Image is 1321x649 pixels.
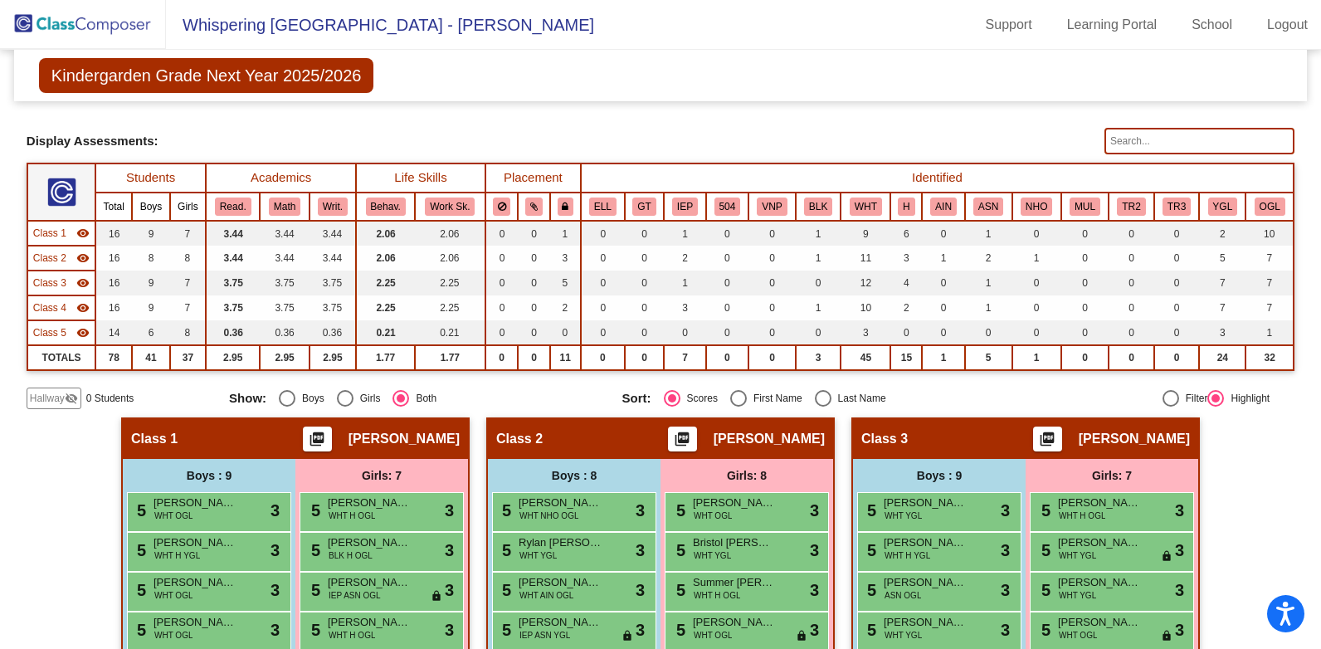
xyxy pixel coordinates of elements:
[485,246,519,271] td: 0
[632,198,656,216] button: GT
[95,221,132,246] td: 16
[366,198,406,216] button: Behav.
[625,246,664,271] td: 0
[922,345,964,370] td: 1
[518,221,549,246] td: 0
[747,391,802,406] div: First Name
[680,391,718,406] div: Scores
[132,345,170,370] td: 41
[260,320,309,345] td: 0.36
[550,271,581,295] td: 5
[625,345,664,370] td: 0
[636,498,645,523] span: 3
[693,534,776,551] span: Bristol [PERSON_NAME]
[329,510,375,522] span: WHT H OGL
[27,320,95,345] td: Charlotte Pagels - No Class Name
[1245,345,1294,370] td: 32
[885,510,922,522] span: WHT YGL
[1199,320,1245,345] td: 3
[972,12,1046,38] a: Support
[1178,12,1245,38] a: School
[581,320,625,345] td: 0
[796,295,841,320] td: 1
[1245,246,1294,271] td: 7
[922,246,964,271] td: 1
[409,391,436,406] div: Both
[206,320,260,345] td: 0.36
[672,198,698,216] button: IEP
[1061,221,1109,246] td: 0
[76,326,90,339] mat-icon: visibility
[1154,193,1199,221] th: Tier 3
[519,534,602,551] span: Rylan [PERSON_NAME]
[922,193,964,221] th: American Indian/Alaskan Native
[27,345,95,370] td: TOTALS
[485,193,519,221] th: Keep away students
[550,193,581,221] th: Keep with teacher
[748,295,796,320] td: 0
[706,271,748,295] td: 0
[748,345,796,370] td: 0
[930,198,957,216] button: AIN
[672,431,692,454] mat-icon: picture_as_pdf
[757,198,787,216] button: VNP
[310,271,357,295] td: 3.75
[1012,221,1061,246] td: 0
[625,271,664,295] td: 0
[1199,345,1245,370] td: 24
[841,246,890,271] td: 11
[132,246,170,271] td: 8
[307,431,327,454] mat-icon: picture_as_pdf
[668,427,697,451] button: Print Students Details
[841,320,890,345] td: 3
[445,538,454,563] span: 3
[95,345,132,370] td: 78
[295,459,468,492] div: Girls: 7
[1154,345,1199,370] td: 0
[714,198,741,216] button: 504
[1012,271,1061,295] td: 0
[672,501,685,520] span: 5
[1070,198,1100,216] button: MUL
[328,534,411,551] span: [PERSON_NAME] [PERSON_NAME]
[1109,271,1153,295] td: 0
[206,163,356,193] th: Academics
[353,391,381,406] div: Girls
[625,295,664,320] td: 0
[485,295,519,320] td: 0
[581,295,625,320] td: 0
[170,193,206,221] th: Girls
[965,320,1012,345] td: 0
[95,246,132,271] td: 16
[1154,221,1199,246] td: 0
[1224,391,1270,406] div: Highlight
[622,391,651,406] span: Sort:
[206,271,260,295] td: 3.75
[95,295,132,320] td: 16
[1109,345,1153,370] td: 0
[850,198,882,216] button: WHT
[1199,193,1245,221] th: Young for K
[260,221,309,246] td: 3.44
[1154,295,1199,320] td: 0
[310,320,357,345] td: 0.36
[519,510,578,522] span: WHT NHO OGL
[796,193,841,221] th: Black
[1208,198,1238,216] button: YGL
[518,271,549,295] td: 0
[132,221,170,246] td: 9
[1109,295,1153,320] td: 0
[664,246,706,271] td: 2
[550,320,581,345] td: 0
[1012,320,1061,345] td: 0
[206,345,260,370] td: 2.95
[76,251,90,265] mat-icon: visibility
[706,295,748,320] td: 0
[664,193,706,221] th: Individualized Education Plan
[1061,345,1109,370] td: 0
[625,221,664,246] td: 0
[132,295,170,320] td: 9
[229,391,266,406] span: Show:
[1061,271,1109,295] td: 0
[1117,198,1145,216] button: TR2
